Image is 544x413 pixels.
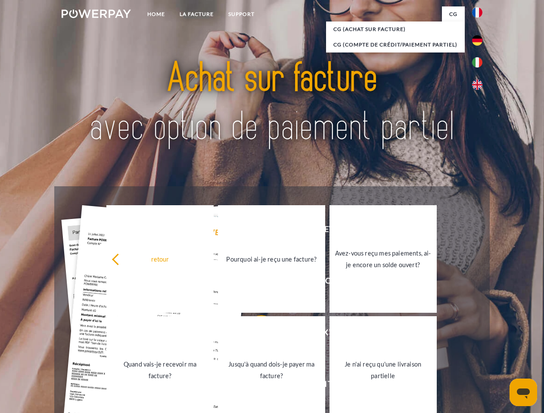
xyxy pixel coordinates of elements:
a: CG (Compte de crédit/paiement partiel) [326,37,465,52]
img: de [472,35,482,46]
a: CG (achat sur facture) [326,22,465,37]
a: CG [442,6,465,22]
div: Avez-vous reçu mes paiements, ai-je encore un solde ouvert? [335,247,432,271]
a: Support [221,6,262,22]
div: Pourquoi ai-je reçu une facture? [223,253,320,265]
img: en [472,80,482,90]
div: Quand vais-je recevoir ma facture? [112,358,208,382]
iframe: Bouton de lancement de la fenêtre de messagerie [510,379,537,406]
div: retour [112,253,208,265]
a: Home [140,6,172,22]
div: Jusqu'à quand dois-je payer ma facture? [223,358,320,382]
a: Avez-vous reçu mes paiements, ai-je encore un solde ouvert? [330,205,437,313]
a: LA FACTURE [172,6,221,22]
img: fr [472,7,482,18]
img: logo-powerpay-white.svg [62,9,131,18]
div: Je n'ai reçu qu'une livraison partielle [335,358,432,382]
img: it [472,57,482,68]
img: title-powerpay_fr.svg [82,41,462,165]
